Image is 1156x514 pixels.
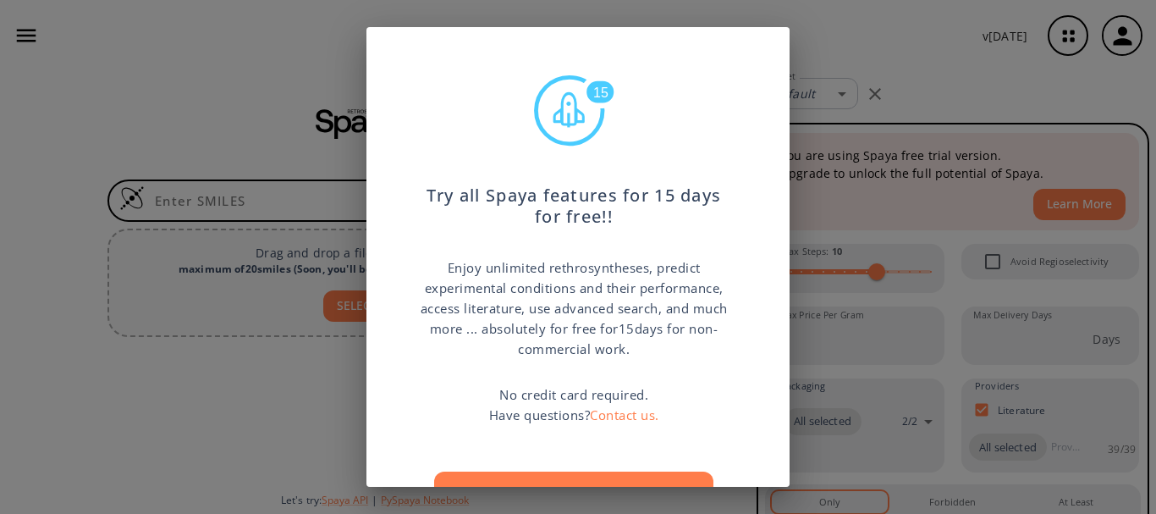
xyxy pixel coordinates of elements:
button: Start trial [434,472,713,512]
p: Try all Spaya features for 15 days for free!! [417,169,730,228]
text: 15 [593,86,608,100]
p: No credit card required. Have questions? [489,384,659,425]
p: Enjoy unlimited rethrosyntheses, predict experimental conditions and their performance, access li... [417,257,730,359]
a: Contact us. [590,406,659,423]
